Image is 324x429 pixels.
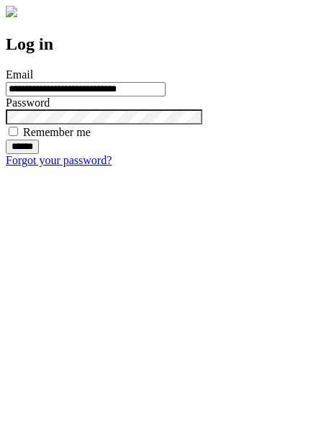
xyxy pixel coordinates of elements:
img: logo-4e3dc11c47720685a147b03b5a06dd966a58ff35d612b21f08c02c0306f2b779.png [6,6,17,17]
a: Forgot your password? [6,154,112,166]
label: Remember me [23,126,91,138]
label: Email [6,68,33,81]
h2: Log in [6,35,318,54]
label: Password [6,96,50,109]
